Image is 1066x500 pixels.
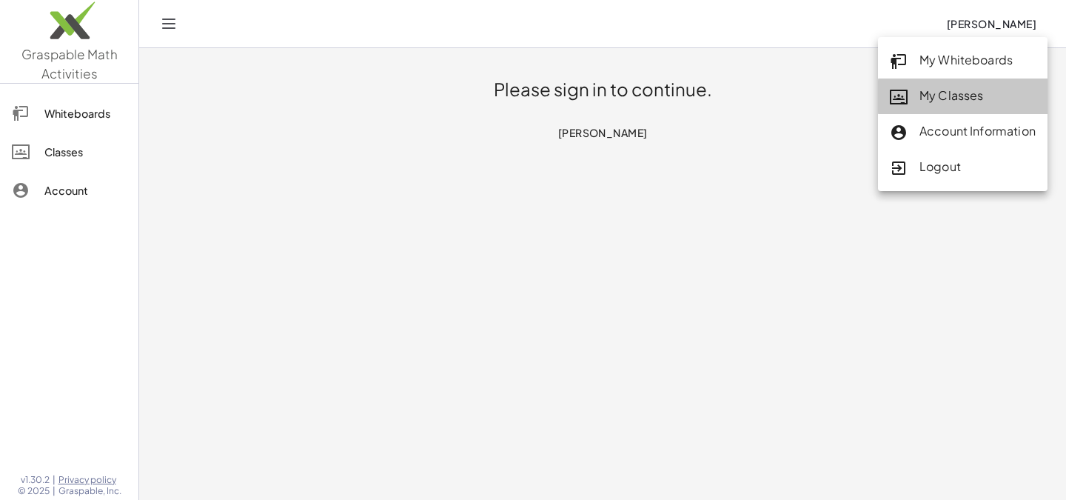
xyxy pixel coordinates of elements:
a: Whiteboards [6,96,133,131]
span: [PERSON_NAME] [557,126,648,139]
a: Account [6,173,133,208]
button: Toggle navigation [157,12,181,36]
h1: Please sign in to continue. [494,78,712,101]
span: | [53,474,56,486]
span: © 2025 [18,485,50,497]
span: | [53,485,56,497]
span: Graspable, Inc. [58,485,121,497]
div: Classes [44,143,127,161]
span: Graspable Math Activities [21,46,118,81]
a: Privacy policy [58,474,121,486]
button: [PERSON_NAME] [934,10,1048,37]
button: [PERSON_NAME] [546,119,660,146]
span: [PERSON_NAME] [946,17,1036,30]
div: Whiteboards [44,104,127,122]
span: v1.30.2 [21,474,50,486]
div: Account [44,181,127,199]
a: Classes [6,134,133,170]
